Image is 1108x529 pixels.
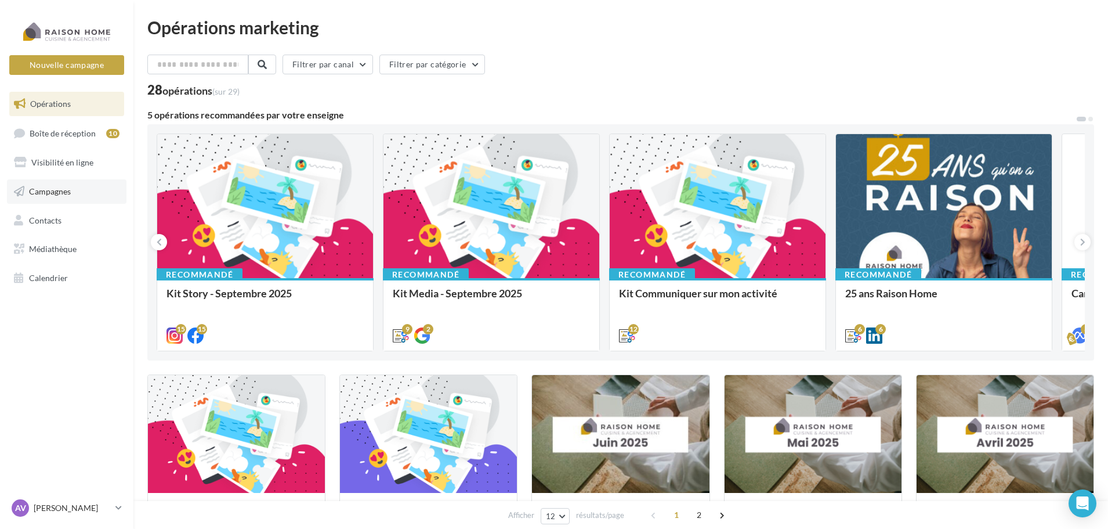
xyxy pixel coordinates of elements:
[29,215,61,225] span: Contacts
[546,512,556,521] span: 12
[875,324,886,334] div: 6
[383,268,469,281] div: Recommandé
[147,19,1094,36] div: Opérations marketing
[576,510,624,521] span: résultats/page
[690,506,708,524] span: 2
[15,502,26,514] span: AV
[628,324,639,334] div: 12
[1069,490,1096,517] div: Open Intercom Messenger
[31,157,93,167] span: Visibilité en ligne
[197,324,207,334] div: 15
[402,324,412,334] div: 9
[508,510,534,521] span: Afficher
[835,268,921,281] div: Recommandé
[379,55,485,74] button: Filtrer par catégorie
[393,287,590,311] div: Kit Media - Septembre 2025
[29,244,77,254] span: Médiathèque
[283,55,373,74] button: Filtrer par canal
[609,268,695,281] div: Recommandé
[166,287,364,311] div: Kit Story - Septembre 2025
[212,87,240,96] span: (sur 29)
[147,84,240,96] div: 28
[7,266,126,290] a: Calendrier
[7,237,126,261] a: Médiathèque
[7,92,126,116] a: Opérations
[7,179,126,204] a: Campagnes
[541,508,570,524] button: 12
[34,502,111,514] p: [PERSON_NAME]
[176,324,186,334] div: 15
[1081,324,1091,334] div: 3
[667,506,686,524] span: 1
[106,129,120,138] div: 10
[9,55,124,75] button: Nouvelle campagne
[423,324,433,334] div: 2
[845,287,1042,311] div: 25 ans Raison Home
[29,186,71,196] span: Campagnes
[162,85,240,96] div: opérations
[7,150,126,175] a: Visibilité en ligne
[9,497,124,519] a: AV [PERSON_NAME]
[157,268,242,281] div: Recommandé
[7,208,126,233] a: Contacts
[7,121,126,146] a: Boîte de réception10
[29,273,68,283] span: Calendrier
[30,128,96,138] span: Boîte de réception
[147,110,1076,120] div: 5 opérations recommandées par votre enseigne
[619,287,816,311] div: Kit Communiquer sur mon activité
[30,99,71,109] span: Opérations
[854,324,865,334] div: 6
